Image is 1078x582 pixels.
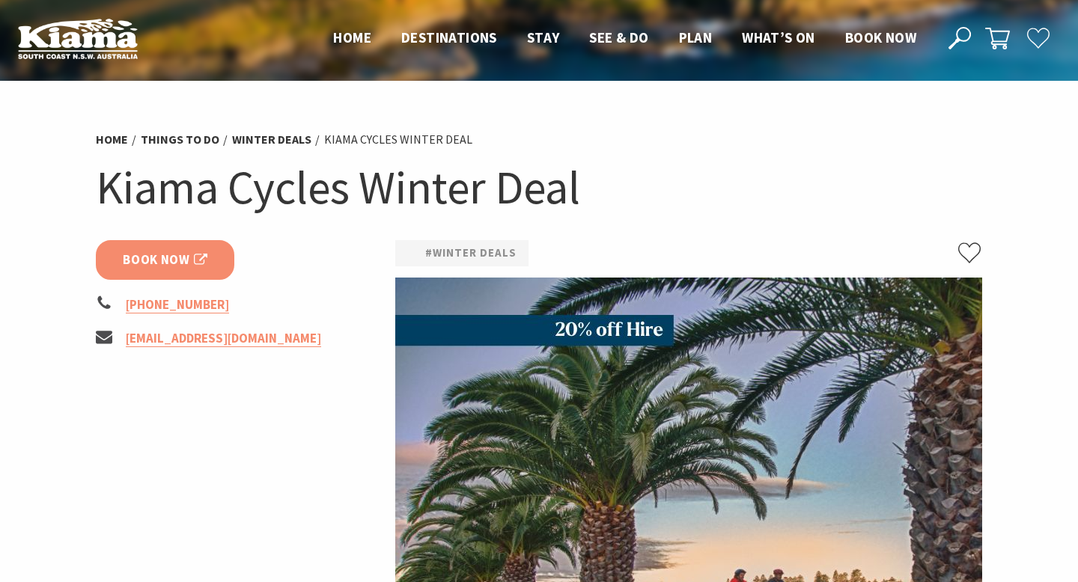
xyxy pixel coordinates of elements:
span: Stay [527,28,560,46]
a: Book Now [96,240,234,280]
nav: Main Menu [318,26,931,51]
span: What’s On [742,28,815,46]
span: Plan [679,28,713,46]
a: [PHONE_NUMBER] [126,296,229,313]
span: Book Now [123,250,207,270]
a: Home [96,132,128,147]
a: #Winter Deals [425,244,517,263]
span: Home [333,28,371,46]
a: Things To Do [141,132,219,147]
span: Destinations [401,28,497,46]
span: Book now [845,28,916,46]
a: Winter Deals [232,132,311,147]
span: See & Do [589,28,648,46]
a: [EMAIL_ADDRESS][DOMAIN_NAME] [126,330,321,347]
h1: Kiama Cycles Winter Deal [96,157,982,218]
img: Kiama Logo [18,18,138,59]
li: Kiama Cycles Winter Deal [324,130,472,150]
